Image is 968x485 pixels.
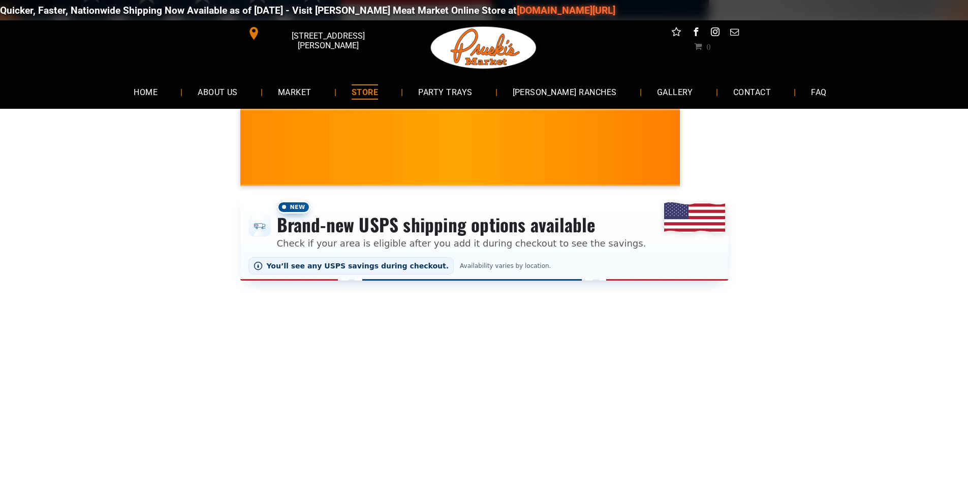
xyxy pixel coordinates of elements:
[277,201,310,214] span: New
[597,155,796,171] span: [PERSON_NAME] MARKET
[118,78,173,105] a: HOME
[708,25,722,41] a: instagram
[670,25,683,41] a: Social network
[277,214,646,236] h3: Brand-new USPS shipping options available
[429,20,539,75] img: Pruski-s+Market+HQ+Logo2-1920w.png
[403,78,487,105] a: PARTY TRAYS
[689,25,702,41] a: facebook
[182,78,253,105] a: ABOUT US
[262,26,393,55] span: [STREET_ADDRESS][PERSON_NAME]
[277,236,646,250] p: Check if your area is eligible after you add it during checkout to see the savings.
[240,25,396,41] a: [STREET_ADDRESS][PERSON_NAME]
[642,78,708,105] a: GALLERY
[718,78,786,105] a: CONTACT
[336,78,393,105] a: STORE
[267,262,449,270] span: You’ll see any USPS savings during checkout.
[796,78,841,105] a: FAQ
[728,25,741,41] a: email
[706,42,710,50] span: 0
[497,78,632,105] a: [PERSON_NAME] RANCHES
[457,5,555,16] a: [DOMAIN_NAME][URL]
[240,194,728,281] div: Shipping options announcement
[263,78,327,105] a: MARKET
[458,262,553,269] span: Availability varies by location.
